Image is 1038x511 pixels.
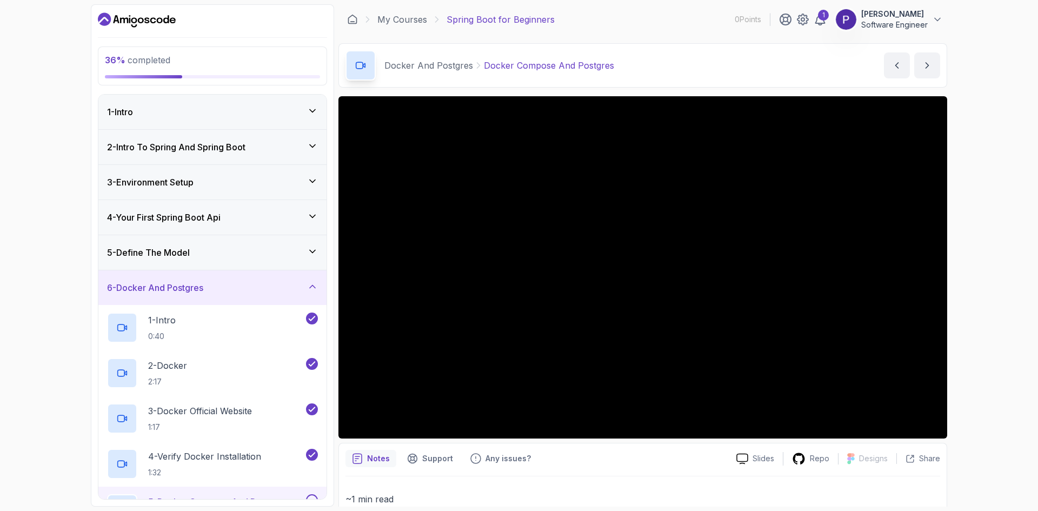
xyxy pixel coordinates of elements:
[345,492,940,507] p: ~1 min read
[148,422,252,433] p: 1:17
[345,450,396,467] button: notes button
[148,331,176,342] p: 0:40
[98,11,176,29] a: Dashboard
[98,235,327,270] button: 5-Define The Model
[98,130,327,164] button: 2-Intro To Spring And Spring Boot
[107,105,133,118] h3: 1 - Intro
[735,14,761,25] p: 0 Points
[347,14,358,25] a: Dashboard
[98,200,327,235] button: 4-Your First Spring Boot Api
[148,495,287,508] p: 5 - Docker Compose And Postgres
[148,359,187,372] p: 2 - Docker
[753,453,774,464] p: Slides
[98,270,327,305] button: 6-Docker And Postgres
[861,9,928,19] p: [PERSON_NAME]
[836,9,856,30] img: user profile image
[107,403,318,434] button: 3-Docker Official Website1:17
[728,453,783,464] a: Slides
[98,95,327,129] button: 1-Intro
[884,52,910,78] button: previous content
[107,281,203,294] h3: 6 - Docker And Postgres
[107,246,190,259] h3: 5 - Define The Model
[148,450,261,463] p: 4 - Verify Docker Installation
[107,141,245,154] h3: 2 - Intro To Spring And Spring Boot
[377,13,427,26] a: My Courses
[835,9,943,30] button: user profile image[PERSON_NAME]Software Engineer
[447,13,555,26] p: Spring Boot for Beginners
[861,19,928,30] p: Software Engineer
[914,52,940,78] button: next content
[810,453,829,464] p: Repo
[485,453,531,464] p: Any issues?
[384,59,473,72] p: Docker And Postgres
[107,176,194,189] h3: 3 - Environment Setup
[148,376,187,387] p: 2:17
[818,10,829,21] div: 1
[338,96,947,439] iframe: 5 - Docker Compose and Postgres
[107,211,221,224] h3: 4 - Your First Spring Boot Api
[484,59,614,72] p: Docker Compose And Postgres
[464,450,537,467] button: Feedback button
[148,404,252,417] p: 3 - Docker Official Website
[148,314,176,327] p: 1 - Intro
[783,452,838,466] a: Repo
[859,453,888,464] p: Designs
[107,313,318,343] button: 1-Intro0:40
[107,449,318,479] button: 4-Verify Docker Installation1:32
[105,55,170,65] span: completed
[896,453,940,464] button: Share
[401,450,460,467] button: Support button
[107,358,318,388] button: 2-Docker2:17
[105,55,125,65] span: 36 %
[148,467,261,478] p: 1:32
[422,453,453,464] p: Support
[919,453,940,464] p: Share
[98,165,327,200] button: 3-Environment Setup
[367,453,390,464] p: Notes
[814,13,827,26] a: 1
